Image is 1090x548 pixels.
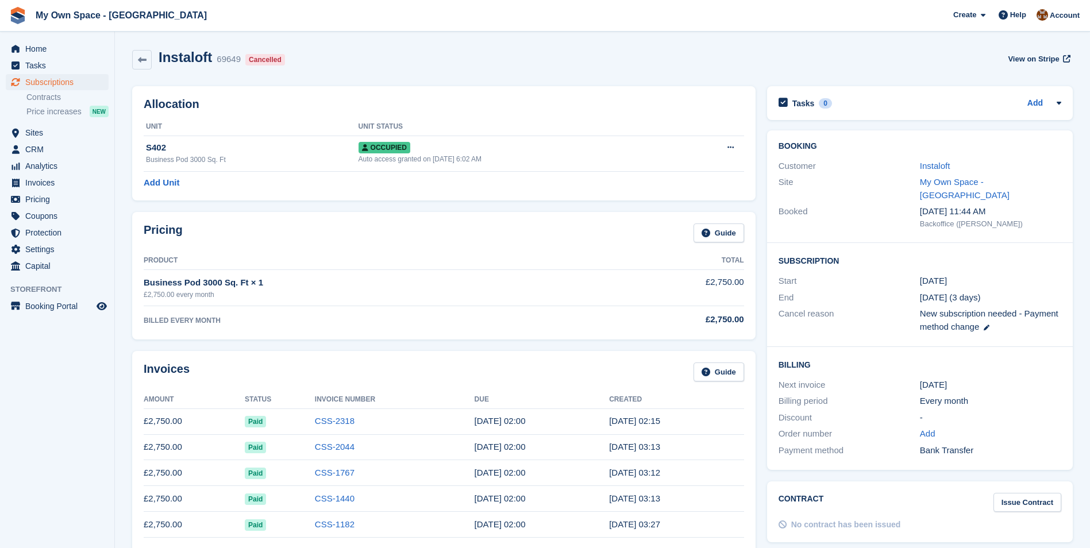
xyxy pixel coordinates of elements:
[6,41,109,57] a: menu
[144,223,183,242] h2: Pricing
[779,205,920,229] div: Booked
[6,158,109,174] a: menu
[779,176,920,202] div: Site
[6,191,109,207] a: menu
[245,54,285,65] div: Cancelled
[315,468,355,477] a: CSS-1767
[792,98,815,109] h2: Tasks
[1010,9,1026,21] span: Help
[144,391,245,409] th: Amount
[779,160,920,173] div: Customer
[359,118,681,136] th: Unit Status
[1008,53,1059,65] span: View on Stripe
[609,442,660,451] time: 2025-07-01 02:13:10 UTC
[6,208,109,224] a: menu
[6,57,109,74] a: menu
[1003,49,1073,68] a: View on Stripe
[779,291,920,304] div: End
[779,395,920,408] div: Billing period
[475,391,610,409] th: Due
[6,241,109,257] a: menu
[159,49,212,65] h2: Instaloft
[475,493,526,503] time: 2025-05-02 01:00:00 UTC
[25,241,94,257] span: Settings
[144,315,598,326] div: BILLED EVERY MONTH
[6,175,109,191] a: menu
[475,442,526,451] time: 2025-07-02 01:00:00 UTC
[920,177,1010,200] a: My Own Space - [GEOGRAPHIC_DATA]
[1050,10,1080,21] span: Account
[359,142,410,153] span: Occupied
[1037,9,1048,21] img: Gary Chamberlain
[1027,97,1043,110] a: Add
[25,41,94,57] span: Home
[25,298,94,314] span: Booking Portal
[31,6,211,25] a: My Own Space - [GEOGRAPHIC_DATA]
[791,519,901,531] div: No contract has been issued
[146,141,359,155] div: S402
[144,252,598,270] th: Product
[920,395,1061,408] div: Every month
[475,468,526,477] time: 2025-06-02 01:00:00 UTC
[920,292,981,302] span: [DATE] (3 days)
[146,155,359,165] div: Business Pod 3000 Sq. Ft
[245,442,266,453] span: Paid
[144,512,245,538] td: £2,750.00
[598,252,744,270] th: Total
[245,468,266,479] span: Paid
[920,411,1061,424] div: -
[779,358,1061,370] h2: Billing
[144,176,179,190] a: Add Unit
[6,125,109,141] a: menu
[144,408,245,434] td: £2,750.00
[779,379,920,392] div: Next invoice
[475,416,526,426] time: 2025-08-02 01:00:00 UTC
[26,92,109,103] a: Contracts
[779,254,1061,266] h2: Subscription
[217,53,241,66] div: 69649
[920,218,1061,230] div: Backoffice ([PERSON_NAME])
[6,74,109,90] a: menu
[598,269,744,306] td: £2,750.00
[920,379,1061,392] div: [DATE]
[144,362,190,381] h2: Invoices
[779,307,920,333] div: Cancel reason
[6,141,109,157] a: menu
[609,416,660,426] time: 2025-08-01 01:15:37 UTC
[144,118,359,136] th: Unit
[920,427,935,441] a: Add
[315,519,355,529] a: CSS-1182
[779,142,1061,151] h2: Booking
[245,416,266,427] span: Paid
[25,125,94,141] span: Sites
[26,106,82,117] span: Price increases
[95,299,109,313] a: Preview store
[9,7,26,24] img: stora-icon-8386f47178a22dfd0bd8f6a31ec36ba5ce8667c1dd55bd0f319d3a0aa187defe.svg
[315,416,355,426] a: CSS-2318
[779,493,824,512] h2: Contract
[144,460,245,486] td: £2,750.00
[25,225,94,241] span: Protection
[953,9,976,21] span: Create
[6,258,109,274] a: menu
[25,158,94,174] span: Analytics
[819,98,832,109] div: 0
[245,493,266,505] span: Paid
[315,493,355,503] a: CSS-1440
[920,308,1058,331] span: New subscription needed - Payment method change
[598,313,744,326] div: £2,750.00
[609,468,660,477] time: 2025-06-01 02:12:56 UTC
[609,493,660,503] time: 2025-05-01 02:13:26 UTC
[475,519,526,529] time: 2025-04-02 01:00:00 UTC
[6,225,109,241] a: menu
[315,391,475,409] th: Invoice Number
[359,154,681,164] div: Auto access granted on [DATE] 6:02 AM
[779,411,920,424] div: Discount
[920,161,950,171] a: Instaloft
[993,493,1061,512] a: Issue Contract
[315,442,355,451] a: CSS-2044
[10,284,114,295] span: Storefront
[144,486,245,512] td: £2,750.00
[25,175,94,191] span: Invoices
[6,298,109,314] a: menu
